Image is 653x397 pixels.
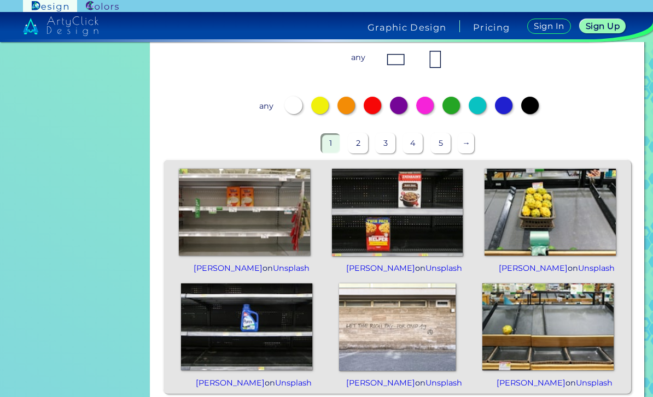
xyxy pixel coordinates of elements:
[458,133,474,153] p: →
[376,133,395,153] p: 3
[332,169,463,256] img: photo-1585742832807-afe48d653b61
[499,263,568,273] a: [PERSON_NAME]
[431,133,451,153] p: 5
[403,133,423,153] p: 4
[256,97,276,116] p: any
[339,283,456,371] img: photo-1588720831810-1419c78304b5
[196,378,265,388] a: [PERSON_NAME]
[194,263,263,273] a: [PERSON_NAME]
[368,23,446,32] h4: Graphic Design
[346,263,415,273] a: [PERSON_NAME]
[485,169,616,256] img: photo-1584568694846-bbb97e10a69a
[194,262,296,275] p: on
[497,377,599,389] p: on
[425,263,462,273] a: Unsplash
[346,377,448,389] p: on
[425,378,462,388] a: Unsplash
[576,378,613,388] a: Unsplash
[346,262,448,275] p: on
[320,133,340,153] p: 1
[179,169,310,256] img: photo-1585742832932-df0a9809f546
[275,378,312,388] a: Unsplash
[579,19,626,34] a: Sign Up
[196,377,298,389] p: on
[181,283,312,371] img: photo-1585742832798-c3baf787b43d
[585,22,620,30] h5: Sign Up
[482,283,614,371] img: photo-1584568694939-cf7c174ad8f9
[499,262,601,275] p: on
[497,378,565,388] a: [PERSON_NAME]
[23,16,98,36] img: artyclick_design_logo_white_combined_path.svg
[348,133,368,153] p: 2
[578,263,615,273] a: Unsplash
[86,1,119,11] img: ArtyClick Colors logo
[385,49,407,70] img: ex-mb-format-1.jpg
[348,48,368,68] p: any
[273,263,310,273] a: Unsplash
[527,19,572,34] a: Sign In
[346,378,415,388] a: [PERSON_NAME]
[534,22,564,30] h5: Sign In
[473,23,510,32] a: Pricing
[424,49,446,70] img: ex-mb-format-2.jpg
